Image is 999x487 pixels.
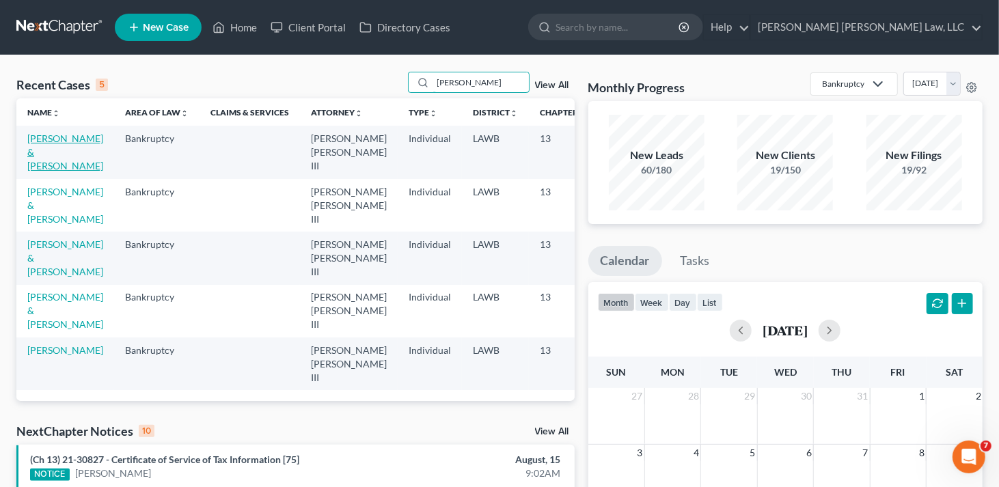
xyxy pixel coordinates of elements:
button: day [669,293,697,311]
a: [PERSON_NAME] [PERSON_NAME] Law, LLC [751,15,982,40]
a: View All [535,81,569,90]
td: LAWB [462,179,529,232]
span: 7 [981,441,991,451]
a: [PERSON_NAME] & [PERSON_NAME] [27,238,103,277]
div: NextChapter Notices [16,423,154,439]
span: Thu [832,366,851,378]
a: Client Portal [264,15,353,40]
td: LAWB [462,337,529,390]
span: 8 [918,445,926,461]
td: Bankruptcy [114,285,200,337]
a: Chapterunfold_more [540,107,586,117]
div: Recent Cases [16,76,108,93]
div: New Clients [737,148,833,163]
td: Individual [398,232,462,284]
td: Bankruptcy [114,337,200,390]
td: 13 [529,285,597,337]
td: Bankruptcy [114,232,200,284]
span: Wed [774,366,797,378]
td: [PERSON_NAME] [PERSON_NAME] III [300,232,398,284]
span: 29 [743,388,757,404]
a: Help [704,15,750,40]
span: 5 [749,445,757,461]
td: Bankruptcy [114,179,200,232]
td: Individual [398,285,462,337]
div: 10 [139,425,154,437]
span: Sun [606,366,626,378]
button: month [598,293,635,311]
th: Claims & Services [200,98,300,126]
span: Sat [946,366,963,378]
td: [PERSON_NAME] [PERSON_NAME] III [300,337,398,390]
span: 3 [636,445,644,461]
a: [PERSON_NAME] & [PERSON_NAME] [27,133,103,171]
i: unfold_more [429,109,437,117]
span: New Case [143,23,189,33]
h2: [DATE] [763,323,808,337]
a: [PERSON_NAME] & [PERSON_NAME] [27,291,103,330]
span: 28 [687,388,700,404]
div: August, 15 [393,453,560,467]
a: Directory Cases [353,15,457,40]
a: [PERSON_NAME] [75,467,151,480]
td: 13 [529,337,597,390]
a: [PERSON_NAME] [27,344,103,356]
i: unfold_more [510,109,518,117]
td: 13 [529,179,597,232]
a: Home [206,15,264,40]
td: 13 [529,126,597,178]
a: Typeunfold_more [409,107,437,117]
td: Bankruptcy [114,126,200,178]
button: list [697,293,723,311]
input: Search by name... [433,72,529,92]
iframe: Intercom live chat [953,441,985,473]
div: New Filings [866,148,962,163]
div: 5 [96,79,108,91]
a: [PERSON_NAME] & [PERSON_NAME] [27,186,103,225]
span: Fri [891,366,905,378]
td: Individual [398,337,462,390]
span: 27 [631,388,644,404]
span: 2 [974,388,983,404]
input: Search by name... [556,14,681,40]
i: unfold_more [52,109,60,117]
div: 9:02AM [393,467,560,480]
a: Districtunfold_more [473,107,518,117]
span: 30 [799,388,813,404]
span: 6 [805,445,813,461]
span: 7 [862,445,870,461]
span: 4 [692,445,700,461]
span: Tue [720,366,738,378]
a: Area of Lawunfold_more [125,107,189,117]
td: LAWB [462,285,529,337]
div: New Leads [609,148,704,163]
div: Bankruptcy [822,78,864,89]
a: Calendar [588,246,662,276]
div: 19/150 [737,163,833,177]
td: Individual [398,179,462,232]
span: 1 [918,388,926,404]
a: Attorneyunfold_more [311,107,363,117]
td: [PERSON_NAME] [PERSON_NAME] III [300,285,398,337]
td: [PERSON_NAME] [PERSON_NAME] III [300,179,398,232]
div: 19/92 [866,163,962,177]
a: Tasks [668,246,722,276]
a: View All [535,427,569,436]
td: LAWB [462,126,529,178]
button: week [635,293,669,311]
td: LAWB [462,232,529,284]
td: [PERSON_NAME] [PERSON_NAME] III [300,126,398,178]
a: Nameunfold_more [27,107,60,117]
a: (Ch 13) 21-30827 - Certificate of Service of Tax Information [75] [30,454,299,465]
td: Individual [398,126,462,178]
i: unfold_more [180,109,189,117]
div: 60/180 [609,163,704,177]
span: 31 [856,388,870,404]
span: Mon [661,366,685,378]
td: 13 [529,232,597,284]
i: unfold_more [355,109,363,117]
div: NOTICE [30,469,70,481]
h3: Monthly Progress [588,79,685,96]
